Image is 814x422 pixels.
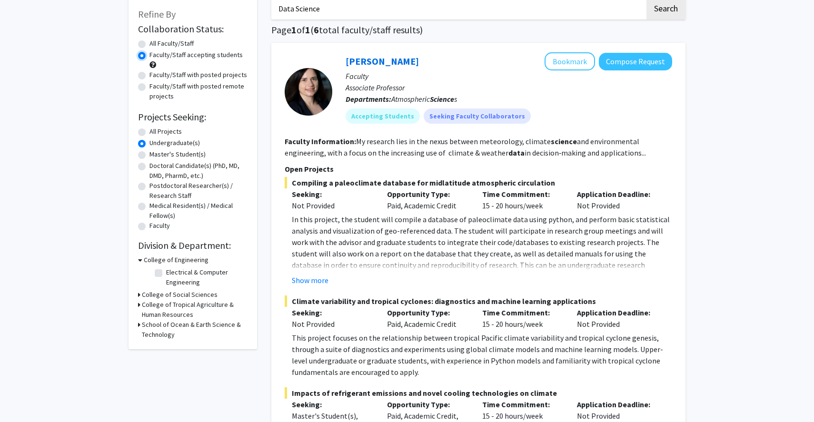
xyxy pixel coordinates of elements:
[482,188,563,200] p: Time Commitment:
[482,399,563,410] p: Time Commitment:
[292,275,328,286] button: Show more
[138,111,248,123] h2: Projects Seeking:
[138,8,176,20] span: Refine By
[292,399,373,410] p: Seeking:
[149,149,206,159] label: Master's Student(s)
[577,307,658,318] p: Application Deadline:
[570,188,665,211] div: Not Provided
[292,188,373,200] p: Seeking:
[314,24,319,36] span: 6
[346,108,420,124] mat-chip: Accepting Students
[291,24,297,36] span: 1
[285,295,672,307] span: Climate variability and tropical cyclones: diagnostics and machine learning applications
[285,137,646,157] fg-read-more: My research lies in the nexus between meteorology, climate and environmental engineering, with a ...
[149,81,248,101] label: Faculty/Staff with posted remote projects
[285,163,672,175] p: Open Projects
[380,307,475,330] div: Paid, Academic Credit
[149,138,200,148] label: Undergraduate(s)
[166,267,245,287] label: Electrical & Computer Engineering
[346,94,391,104] b: Departments:
[577,399,658,410] p: Application Deadline:
[142,290,218,300] h3: College of Social Sciences
[475,307,570,330] div: 15 - 20 hours/week
[305,24,310,36] span: 1
[292,200,373,211] div: Not Provided
[508,148,525,157] b: data
[149,181,248,201] label: Postdoctoral Researcher(s) / Research Staff
[144,255,208,265] h3: College of Engineering
[149,201,248,221] label: Medical Resident(s) / Medical Fellow(s)
[149,127,182,137] label: All Projects
[138,23,248,35] h2: Collaboration Status:
[149,50,243,60] label: Faculty/Staff accepting students
[285,177,672,188] span: Compiling a paleoclimate database for midlatitude atmospheric circulation
[380,188,475,211] div: Paid, Academic Credit
[292,332,672,378] p: This project focuses on the relationship between tropical Pacific climate variability and tropica...
[577,188,658,200] p: Application Deadline:
[149,221,170,231] label: Faculty
[424,108,531,124] mat-chip: Seeking Faculty Collaborators
[292,318,373,330] div: Not Provided
[599,53,672,70] button: Compose Request to Christina Karamperidou
[142,300,248,320] h3: College of Tropical Agriculture & Human Resources
[475,188,570,211] div: 15 - 20 hours/week
[149,161,248,181] label: Doctoral Candidate(s) (PhD, MD, DMD, PharmD, etc.)
[285,137,356,146] b: Faculty Information:
[391,94,457,104] span: Atmospheric s
[387,399,468,410] p: Opportunity Type:
[271,24,685,36] h1: Page of ( total faculty/staff results)
[545,52,595,70] button: Add Christina Karamperidou to Bookmarks
[7,379,40,415] iframe: Chat
[551,137,577,146] b: science
[285,387,672,399] span: Impacts of refrigerant emissions and novel cooling technologies on climate
[149,39,194,49] label: All Faculty/Staff
[387,188,468,200] p: Opportunity Type:
[138,240,248,251] h2: Division & Department:
[387,307,468,318] p: Opportunity Type:
[482,307,563,318] p: Time Commitment:
[346,55,419,67] a: [PERSON_NAME]
[430,94,454,104] b: Science
[346,82,672,93] p: Associate Professor
[149,70,247,80] label: Faculty/Staff with posted projects
[142,320,248,340] h3: School of Ocean & Earth Science & Technology
[292,215,670,281] span: In this project, the student will compile a database of paleoclimate data using python, and perfo...
[346,70,672,82] p: Faculty
[292,307,373,318] p: Seeking:
[570,307,665,330] div: Not Provided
